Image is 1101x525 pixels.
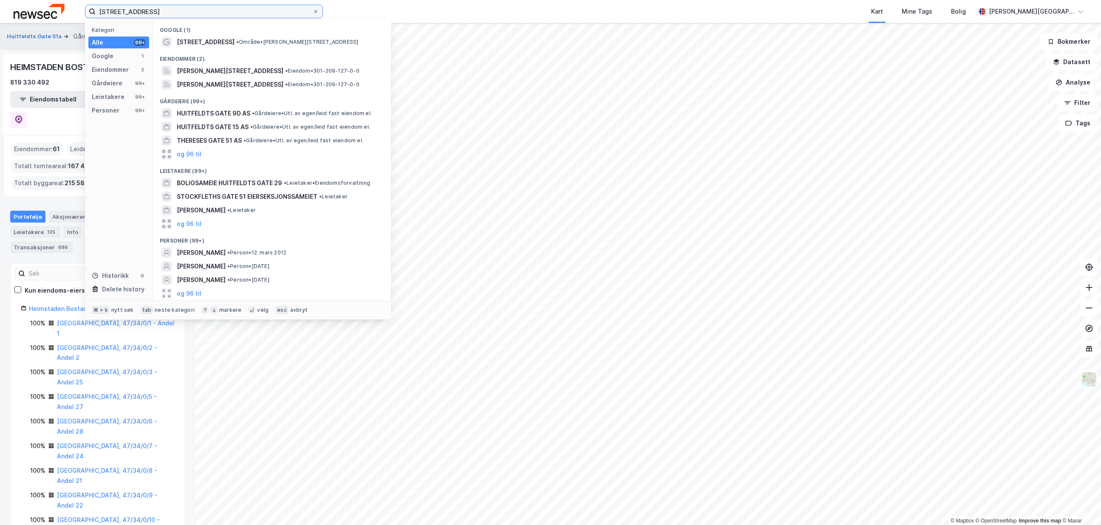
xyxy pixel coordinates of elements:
span: Gårdeiere • Utl. av egen/leid fast eiendom el. [243,137,363,144]
input: Søk [25,267,118,280]
div: Eiendommer [92,65,129,75]
a: [GEOGRAPHIC_DATA], 47/34/0/6 - Andel 28 [57,418,157,435]
div: Kun eiendoms-eierskap [25,285,96,296]
a: [GEOGRAPHIC_DATA], 47/34/0/7 - Andel 24 [57,442,157,460]
div: Personer (99+) [153,231,391,246]
div: Gårdeier [73,31,99,42]
span: HUITFELDTS GATE 15 AS [177,122,249,132]
div: Info [64,226,82,238]
span: • [243,137,246,144]
div: Totalt tomteareal : [11,159,103,173]
div: Mine Tags [902,6,932,17]
span: Eiendom • 301-209-127-0-0 [285,81,359,88]
div: 99+ [134,80,146,87]
button: Huitfeldts Gate 51a [7,32,63,41]
div: Leietakere [10,226,60,238]
div: Historikk [92,271,129,281]
div: 100% [30,367,45,377]
img: newsec-logo.f6e21ccffca1b3a03d2d.png [14,4,65,19]
div: Delete history [102,284,144,294]
div: 100% [30,392,45,402]
div: Totalt byggareal : [11,176,99,190]
span: 167 478 ㎡ [68,161,100,171]
span: • [250,124,253,130]
div: [PERSON_NAME][GEOGRAPHIC_DATA] [989,6,1074,17]
a: [GEOGRAPHIC_DATA], 47/34/0/9 - Andel 22 [57,491,157,509]
div: 125 [45,228,57,236]
span: Leietaker • Eiendomsforvaltning [284,180,370,186]
a: OpenStreetMap [976,518,1017,524]
div: Portefølje [10,211,45,223]
span: • [227,277,230,283]
span: Person • [DATE] [227,277,269,283]
span: • [252,110,255,116]
div: 686 [57,243,70,251]
iframe: Chat Widget [1059,484,1101,525]
span: • [227,207,230,213]
div: 99+ [134,93,146,100]
div: Kart [871,6,883,17]
span: [PERSON_NAME] [177,205,226,215]
button: og 96 til [177,219,201,229]
span: Leietaker [319,193,348,200]
div: Leide lokasjoner : [67,142,127,156]
div: 100% [30,466,45,476]
a: [GEOGRAPHIC_DATA], 47/34/0/3 - Andel 25 [57,368,157,386]
span: • [227,263,230,269]
div: 1 [139,53,146,59]
span: Leietaker [227,207,256,214]
div: Personer [92,105,119,116]
div: Bolig [951,6,966,17]
div: 0 [139,272,146,279]
div: Alle [92,37,103,48]
div: Aksjonærer [49,211,89,223]
div: 99+ [134,39,146,46]
div: Leietakere [92,92,125,102]
a: [GEOGRAPHIC_DATA], 47/34/0/2 - Andel 2 [57,344,157,361]
div: Eiendommer (2) [153,49,391,64]
div: esc [275,306,289,314]
div: 2 [139,66,146,73]
div: 819 330 492 [10,77,49,87]
div: 99+ [134,107,146,114]
img: Z [1081,371,1097,387]
span: [PERSON_NAME] [177,261,226,271]
a: Heimstaden Bostad Invest 10 AS [29,305,125,312]
span: STOCKFLETHS GATE 51 EIERSEKSJONSSAMEIET [177,192,317,202]
a: Mapbox [951,518,974,524]
div: Kontrollprogram for chat [1059,484,1101,525]
button: Bokmerker [1040,33,1098,50]
span: [PERSON_NAME][STREET_ADDRESS] [177,79,283,90]
span: • [236,39,239,45]
span: THERESES GATE 51 AS [177,135,242,146]
span: Område • [PERSON_NAME][STREET_ADDRESS] [236,39,358,45]
div: neste kategori [155,307,195,313]
div: Google (1) [153,20,391,35]
div: velg [257,307,269,313]
button: Analyse [1048,74,1098,91]
span: Person • [DATE] [227,263,269,270]
input: Søk på adresse, matrikkel, gårdeiere, leietakere eller personer [96,5,312,18]
span: Eiendom • 301-209-127-0-0 [285,68,359,74]
button: og 96 til [177,149,201,159]
div: 100% [30,490,45,500]
span: Gårdeiere • Utl. av egen/leid fast eiendom el. [252,110,372,117]
button: Eiendomstabell [10,91,86,108]
div: HEIMSTADEN BOSTAD INVEST 10 AS [10,60,158,74]
span: 61 [53,144,60,154]
span: [PERSON_NAME] [177,248,226,258]
div: markere [219,307,241,313]
div: Gårdeiere [92,78,122,88]
div: Gårdeiere (99+) [153,91,391,107]
a: [GEOGRAPHIC_DATA], 47/34/0/1 - Andel 1 [57,319,175,337]
div: 100% [30,515,45,525]
a: Improve this map [1019,518,1061,524]
a: [GEOGRAPHIC_DATA], 47/34/0/8 - Andel 21 [57,467,157,484]
button: Datasett [1046,54,1098,71]
span: [PERSON_NAME] [177,275,226,285]
button: Tags [1058,115,1098,132]
span: Person • 12. mars 2012 [227,249,286,256]
span: • [227,249,230,256]
span: BOLIGSAMEIE HUITFELDTS GATE 29 [177,178,282,188]
div: Eiendommer : [11,142,63,156]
